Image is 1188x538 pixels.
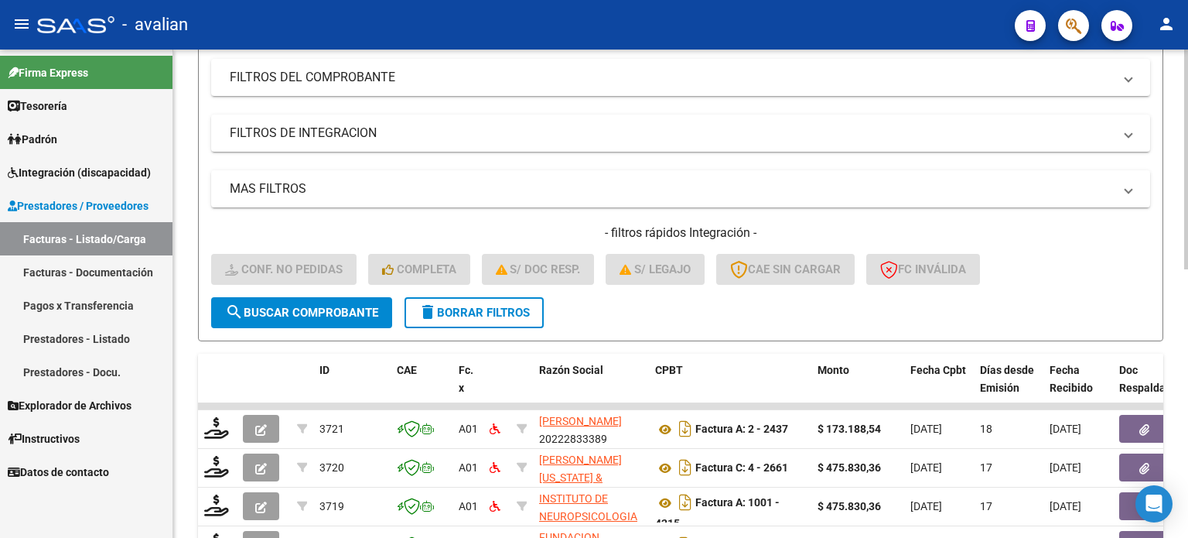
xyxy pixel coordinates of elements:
[818,500,881,512] strong: $ 475.830,36
[225,306,378,320] span: Buscar Comprobante
[8,397,131,414] span: Explorador de Archivos
[319,461,344,474] span: 3720
[8,464,109,481] span: Datos de contacto
[1050,500,1081,512] span: [DATE]
[211,224,1150,242] h4: - filtros rápidos Integración -
[866,254,980,285] button: FC Inválida
[211,170,1150,207] mat-expansion-panel-header: MAS FILTROS
[1050,364,1093,394] span: Fecha Recibido
[230,125,1113,142] mat-panel-title: FILTROS DE INTEGRACION
[1050,423,1081,435] span: [DATE]
[980,423,992,435] span: 18
[675,416,695,441] i: Descargar documento
[980,364,1034,394] span: Días desde Emisión
[649,354,811,422] datatable-header-cell: CPBT
[319,364,329,376] span: ID
[459,423,478,435] span: A01
[880,262,966,276] span: FC Inválida
[459,461,478,474] span: A01
[459,364,473,394] span: Fc. x
[980,461,992,474] span: 17
[211,59,1150,96] mat-expansion-panel-header: FILTROS DEL COMPROBANTE
[620,262,691,276] span: S/ legajo
[655,497,780,530] strong: Factura A: 1001 - 4215
[1050,461,1081,474] span: [DATE]
[910,461,942,474] span: [DATE]
[8,197,148,214] span: Prestadores / Proveedores
[811,354,904,422] datatable-header-cell: Monto
[716,254,855,285] button: CAE SIN CARGAR
[319,500,344,512] span: 3719
[539,454,643,519] span: [PERSON_NAME][US_STATE] & [PERSON_NAME] SIMPLE ASOCIACION
[8,98,67,115] span: Tesorería
[539,415,622,427] span: [PERSON_NAME]
[1043,354,1113,422] datatable-header-cell: Fecha Recibido
[818,423,881,435] strong: $ 173.188,54
[904,354,974,422] datatable-header-cell: Fecha Cpbt
[539,364,603,376] span: Razón Social
[12,15,31,33] mat-icon: menu
[695,462,788,475] strong: Factura C: 4 - 2661
[8,164,151,181] span: Integración (discapacidad)
[482,254,595,285] button: S/ Doc Resp.
[980,500,992,512] span: 17
[910,500,942,512] span: [DATE]
[225,262,343,276] span: Conf. no pedidas
[122,8,188,42] span: - avalian
[319,423,344,435] span: 3721
[418,306,530,320] span: Borrar Filtros
[818,364,849,376] span: Monto
[452,354,483,422] datatable-header-cell: Fc. x
[8,430,80,447] span: Instructivos
[695,423,788,436] strong: Factura A: 2 - 2437
[211,254,357,285] button: Conf. no pedidas
[313,354,391,422] datatable-header-cell: ID
[539,490,643,523] div: 30710954549
[368,254,470,285] button: Completa
[675,490,695,515] i: Descargar documento
[459,500,478,512] span: A01
[230,69,1113,86] mat-panel-title: FILTROS DEL COMPROBANTE
[230,180,1113,197] mat-panel-title: MAS FILTROS
[382,262,456,276] span: Completa
[225,303,244,321] mat-icon: search
[1135,485,1173,523] div: Open Intercom Messenger
[539,413,643,445] div: 20222833389
[655,364,683,376] span: CPBT
[910,364,966,376] span: Fecha Cpbt
[211,297,392,328] button: Buscar Comprobante
[391,354,452,422] datatable-header-cell: CAE
[974,354,1043,422] datatable-header-cell: Días desde Emisión
[818,461,881,474] strong: $ 475.830,36
[675,455,695,480] i: Descargar documento
[1157,15,1176,33] mat-icon: person
[539,451,643,484] div: 30714289671
[397,364,417,376] span: CAE
[496,262,581,276] span: S/ Doc Resp.
[8,131,57,148] span: Padrón
[211,115,1150,152] mat-expansion-panel-header: FILTROS DE INTEGRACION
[533,354,649,422] datatable-header-cell: Razón Social
[606,254,705,285] button: S/ legajo
[730,262,841,276] span: CAE SIN CARGAR
[910,423,942,435] span: [DATE]
[418,303,437,321] mat-icon: delete
[405,297,544,328] button: Borrar Filtros
[8,64,88,81] span: Firma Express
